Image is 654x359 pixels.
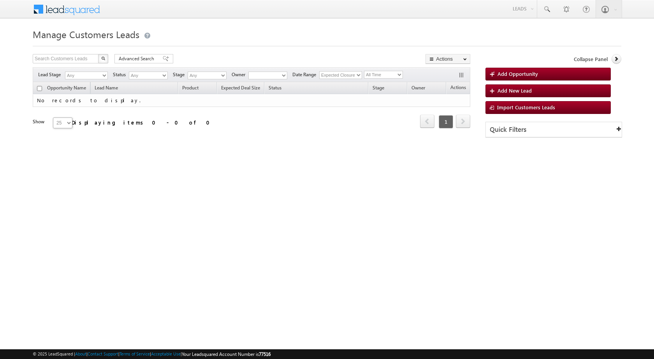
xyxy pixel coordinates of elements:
[497,104,555,110] span: Import Customers Leads
[43,84,90,94] a: Opportunity Name
[120,351,150,356] a: Terms of Service
[47,85,86,91] span: Opportunity Name
[259,351,271,357] span: 77516
[91,84,122,94] span: Lead Name
[33,350,271,358] span: © 2025 LeadSquared | | | | |
[182,351,271,357] span: Your Leadsquared Account Number is
[113,71,129,78] span: Status
[33,118,47,125] div: Show
[574,56,608,63] span: Collapse Panel
[72,118,214,127] div: Displaying items 0 - 0 of 0
[456,116,470,128] a: next
[173,71,188,78] span: Stage
[38,71,64,78] span: Lead Stage
[151,351,181,356] a: Acceptable Use
[411,85,425,91] span: Owner
[265,84,285,94] a: Status
[292,71,319,78] span: Date Range
[75,351,86,356] a: About
[373,85,384,91] span: Stage
[486,122,622,137] div: Quick Filters
[425,54,470,64] button: Actions
[420,116,434,128] a: prev
[232,71,248,78] span: Owner
[182,85,199,91] span: Product
[498,87,532,94] span: Add New Lead
[447,83,470,93] span: Actions
[101,56,105,60] img: Search
[33,28,139,40] span: Manage Customers Leads
[37,86,42,91] input: Check all records
[369,84,388,94] a: Stage
[33,94,470,107] td: No records to display.
[119,55,156,62] span: Advanced Search
[456,115,470,128] span: next
[439,115,453,128] span: 1
[221,85,260,91] span: Expected Deal Size
[498,70,538,77] span: Add Opportunity
[88,351,118,356] a: Contact Support
[217,84,264,94] a: Expected Deal Size
[420,115,434,128] span: prev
